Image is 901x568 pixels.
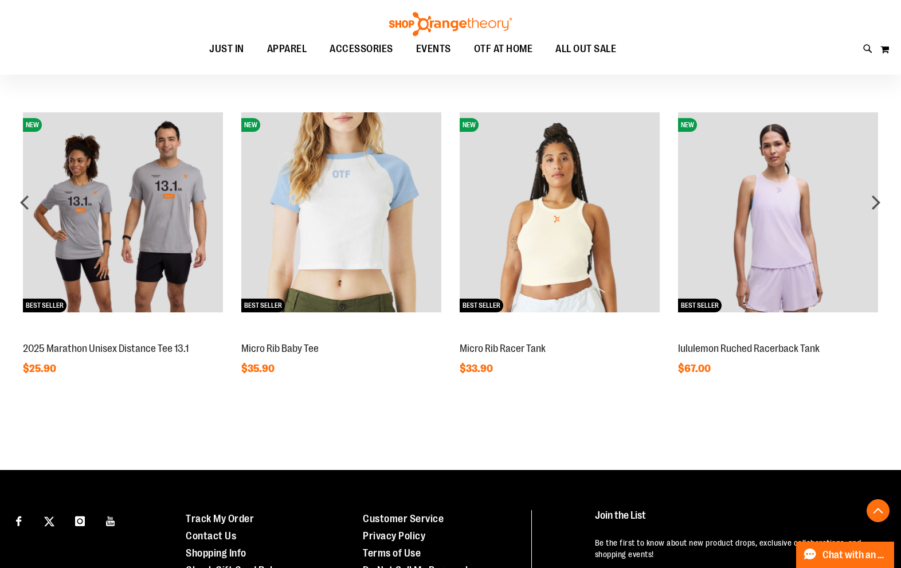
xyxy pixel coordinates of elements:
span: $25.90 [23,363,58,374]
a: 2025 Marathon Unisex Distance Tee 13.1 [23,343,189,354]
a: Contact Us [186,530,236,542]
span: NEW [460,118,479,132]
span: EVENTS [416,36,451,62]
span: JUST IN [209,36,244,62]
span: $67.00 [678,363,712,374]
span: BEST SELLER [241,299,285,312]
a: Shopping Info [186,547,246,559]
a: Micro Rib Baby Tee [241,343,319,354]
h4: Join the List [595,510,878,531]
div: prev [14,191,37,214]
div: next [864,191,887,214]
a: Visit our Instagram page [70,510,90,530]
a: Micro Rib Racer Tank [460,343,546,354]
img: 2025 Marathon Unisex Distance Tee 13.1 [23,112,223,312]
a: Privacy Policy [363,530,425,542]
span: $33.90 [460,363,495,374]
span: ACCESSORIES [330,36,393,62]
a: Terms of Use [363,547,421,559]
a: Track My Order [186,513,254,524]
img: Twitter [44,516,54,527]
a: Visit our Youtube page [101,510,121,530]
a: lululemon Ruched Racerback Tank [678,343,820,354]
span: $35.90 [241,363,276,374]
span: NEW [241,118,260,132]
button: Back To Top [867,499,890,522]
span: NEW [678,118,697,132]
span: Chat with an Expert [822,550,887,561]
a: lululemon Ruched Racerback TankNEWBEST SELLER [678,330,878,339]
img: Micro Rib Racer Tank [460,112,660,312]
a: Micro Rib Racer TankNEWBEST SELLER [460,330,660,339]
a: Visit our X page [40,510,60,530]
span: ALL OUT SALE [555,36,616,62]
img: lululemon Ruched Racerback Tank [678,112,878,312]
span: BEST SELLER [23,299,66,312]
img: Micro Rib Baby Tee [241,112,441,312]
span: BEST SELLER [678,299,722,312]
a: 2025 Marathon Unisex Distance Tee 13.1NEWBEST SELLER [23,330,223,339]
span: OTF AT HOME [474,36,533,62]
span: NEW [23,118,42,132]
button: Chat with an Expert [796,542,895,568]
a: Micro Rib Baby TeeNEWBEST SELLER [241,330,441,339]
a: Visit our Facebook page [9,510,29,530]
span: BEST SELLER [460,299,503,312]
p: Be the first to know about new product drops, exclusive collaborations, and shopping events! [595,537,878,560]
a: Customer Service [363,513,444,524]
img: Shop Orangetheory [387,12,514,36]
span: APPAREL [267,36,307,62]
